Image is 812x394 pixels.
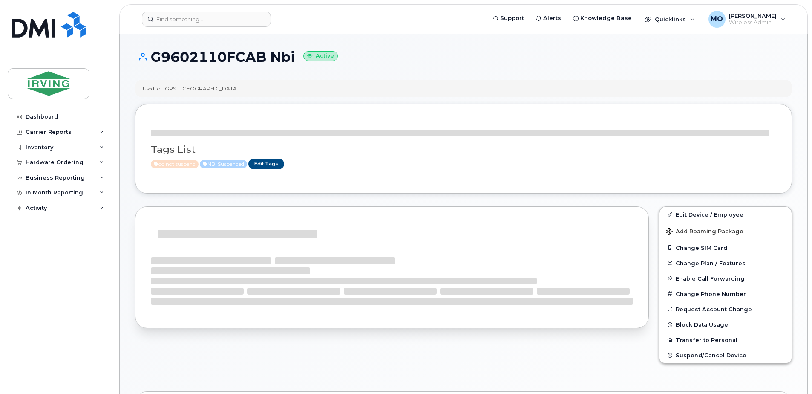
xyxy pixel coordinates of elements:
span: Active [200,160,247,168]
span: Enable Call Forwarding [676,275,745,281]
h1: G9602110FCAB Nbi [135,49,792,64]
button: Enable Call Forwarding [659,271,792,286]
h3: Tags List [151,144,776,155]
button: Change Phone Number [659,286,792,301]
span: Change Plan / Features [676,260,746,266]
span: Add Roaming Package [666,228,743,236]
button: Transfer to Personal [659,332,792,348]
a: Edit Tags [248,159,284,169]
button: Block Data Usage [659,317,792,332]
div: Used for: GPS - [GEOGRAPHIC_DATA] [143,85,239,92]
button: Request Account Change [659,301,792,317]
a: Edit Device / Employee [659,207,792,222]
button: Change SIM Card [659,240,792,255]
button: Change Plan / Features [659,255,792,271]
span: Suspend/Cancel Device [676,352,746,359]
button: Suspend/Cancel Device [659,348,792,363]
span: Active [151,160,199,168]
button: Add Roaming Package [659,222,792,240]
small: Active [303,51,338,61]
